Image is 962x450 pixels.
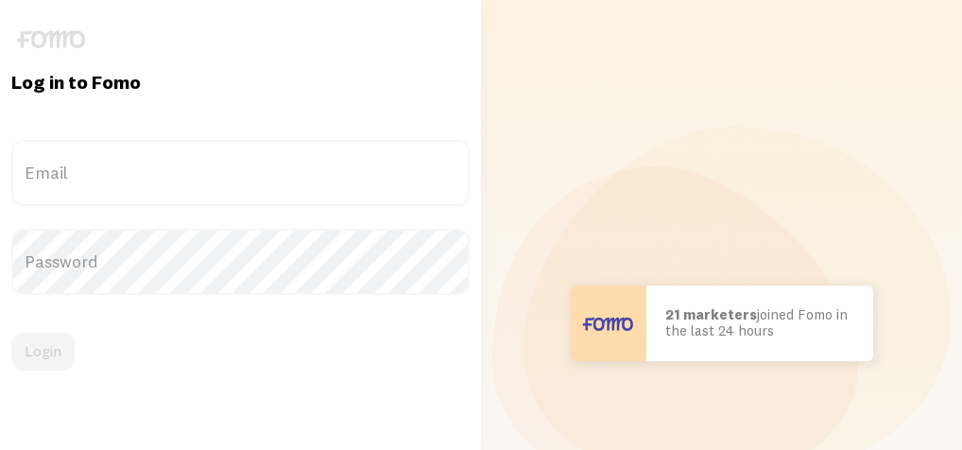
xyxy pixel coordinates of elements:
[17,30,85,48] img: fomo-logo-gray-b99e0e8ada9f9040e2984d0d95b3b12da0074ffd48d1e5cb62ac37fc77b0b268.svg
[11,140,470,206] label: Email
[665,305,757,323] b: 21 marketers
[11,229,470,295] label: Password
[11,70,470,95] h1: Log in to Fomo
[665,307,854,338] p: joined Fomo in the last 24 hours
[571,286,646,361] img: User avatar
